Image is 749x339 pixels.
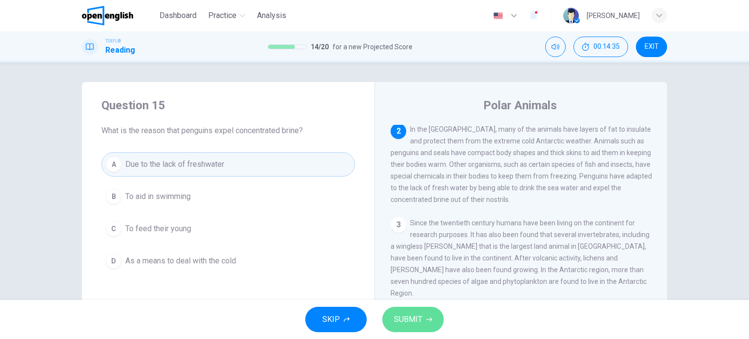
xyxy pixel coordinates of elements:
div: C [106,221,121,237]
button: DAs a means to deal with the cold [101,249,355,273]
div: Mute [545,37,566,57]
button: ADue to the lack of freshwater [101,152,355,177]
span: What is the reason that penguins expel concentrated brine? [101,125,355,137]
h4: Polar Animals [483,98,557,113]
h4: Question 15 [101,98,355,113]
button: Dashboard [156,7,200,24]
div: B [106,189,121,204]
h1: Reading [105,44,135,56]
span: TOEFL® [105,38,121,44]
span: Analysis [257,10,286,21]
span: SUBMIT [394,313,422,326]
button: 00:14:35 [573,37,628,57]
div: Hide [573,37,628,57]
img: en [492,12,504,20]
img: OpenEnglish logo [82,6,133,25]
span: SKIP [322,313,340,326]
button: Practice [204,7,249,24]
span: Practice [208,10,237,21]
button: BTo aid in swimming [101,184,355,209]
div: A [106,157,121,172]
img: Profile picture [563,8,579,23]
span: Dashboard [159,10,197,21]
div: D [106,253,121,269]
span: To feed their young [125,223,191,235]
div: 3 [391,217,406,233]
button: CTo feed their young [101,217,355,241]
button: EXIT [636,37,667,57]
button: SUBMIT [382,307,444,332]
span: for a new Projected Score [333,41,413,53]
span: In the [GEOGRAPHIC_DATA], many of the animals have layers of fat to insulate and protect them fro... [391,125,652,203]
span: Due to the lack of freshwater [125,159,224,170]
button: SKIP [305,307,367,332]
button: Analysis [253,7,290,24]
div: [PERSON_NAME] [587,10,640,21]
span: 14 / 20 [311,41,329,53]
span: EXIT [645,43,659,51]
a: OpenEnglish logo [82,6,156,25]
div: 2 [391,123,406,139]
span: As a means to deal with the cold [125,255,236,267]
span: To aid in swimming [125,191,191,202]
span: 00:14:35 [593,43,620,51]
span: Since the twentieth century humans have been living on the continent for research purposes. It ha... [391,219,650,297]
